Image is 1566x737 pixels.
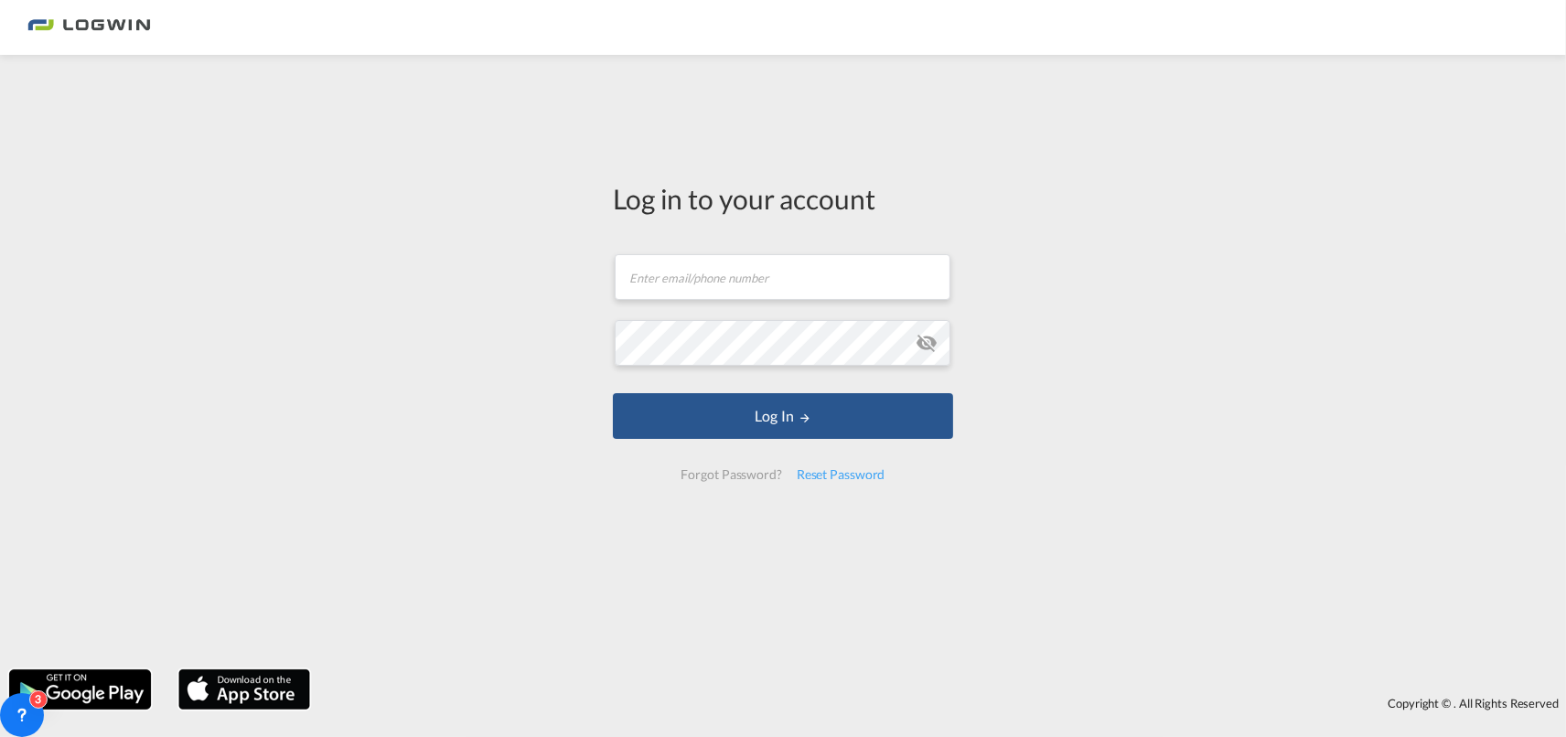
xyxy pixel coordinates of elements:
img: google.png [7,668,153,711]
div: Forgot Password? [673,458,788,491]
div: Reset Password [789,458,893,491]
div: Log in to your account [613,179,953,218]
img: apple.png [177,668,312,711]
button: LOGIN [613,393,953,439]
img: bc73a0e0d8c111efacd525e4c8ad7d32.png [27,7,151,48]
md-icon: icon-eye-off [916,332,938,354]
input: Enter email/phone number [615,254,950,300]
div: Copyright © . All Rights Reserved [319,688,1566,719]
